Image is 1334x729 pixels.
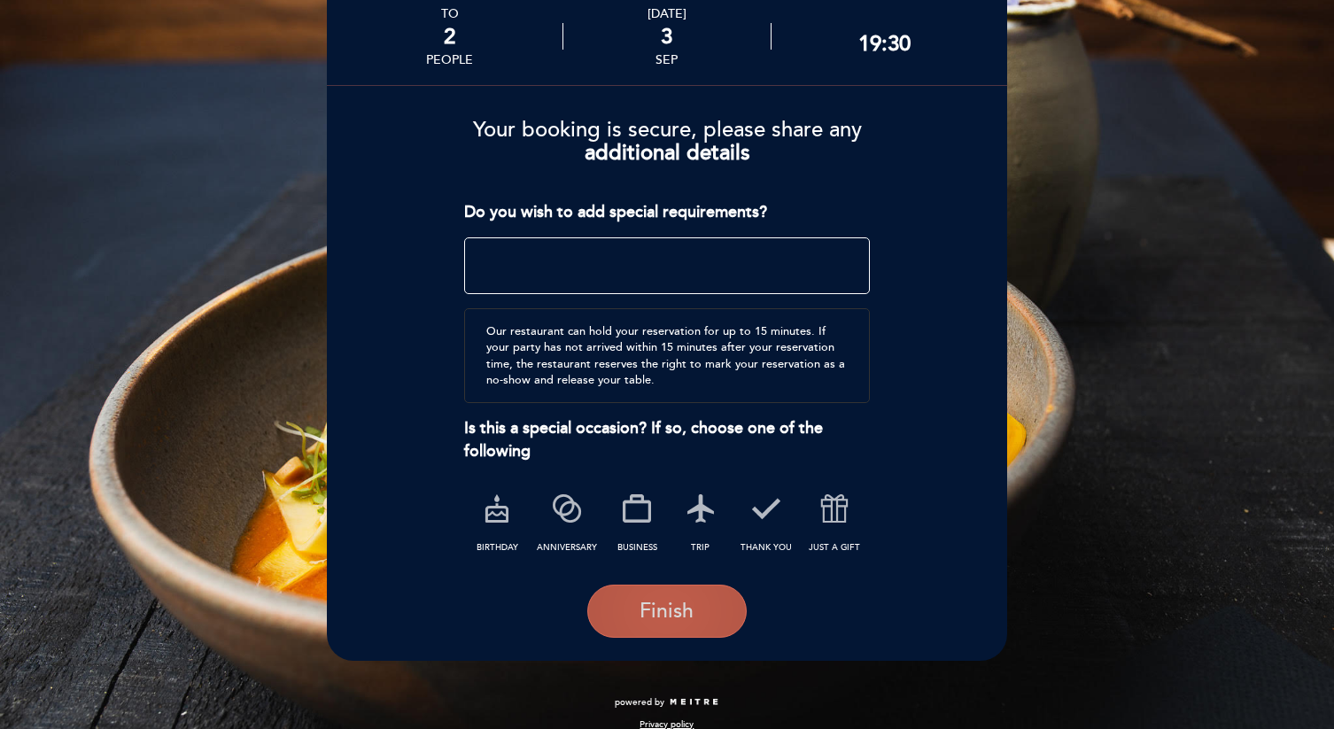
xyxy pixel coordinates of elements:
span: birthday [477,542,518,553]
div: 3 [563,24,770,50]
div: TO [426,6,473,21]
img: MEITRE [669,698,719,707]
div: people [426,52,473,67]
div: [DATE] [563,6,770,21]
span: business [617,542,657,553]
span: trip [691,542,710,553]
span: anniversary [537,542,597,553]
b: additional details [585,140,750,166]
div: Sep [563,52,770,67]
div: 19:30 [858,31,911,57]
span: Your booking is secure, please share any [473,117,862,143]
span: thank you [741,542,792,553]
a: powered by [615,696,719,709]
span: just a gift [809,542,860,553]
div: Is this a special occasion? If so, choose one of the following [464,417,871,462]
span: powered by [615,696,664,709]
div: Do you wish to add special requirements? [464,201,871,224]
button: Finish [587,585,747,638]
span: Finish [640,599,694,624]
div: Our restaurant can hold your reservation for up to 15 minutes. If your party has not arrived with... [464,308,871,403]
div: 2 [426,24,473,50]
